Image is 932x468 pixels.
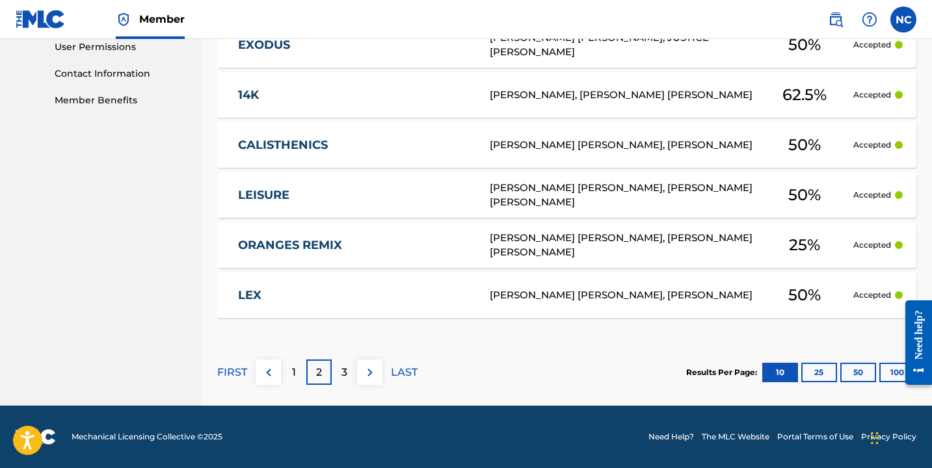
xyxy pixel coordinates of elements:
p: 1 [292,365,296,380]
button: 10 [762,363,798,382]
img: Top Rightsholder [116,12,131,27]
button: 25 [801,363,837,382]
a: 14K [238,88,472,103]
p: Accepted [853,239,891,251]
div: [PERSON_NAME] [PERSON_NAME], [PERSON_NAME] [PERSON_NAME] [490,231,756,260]
a: Need Help? [648,431,694,443]
span: 50 % [788,133,821,157]
p: Accepted [853,139,891,151]
a: EXODUS [238,38,472,53]
p: 2 [316,365,322,380]
span: 50 % [788,283,821,307]
img: help [862,12,877,27]
a: User Permissions [55,40,186,54]
img: left [261,365,276,380]
button: 50 [840,363,876,382]
img: search [828,12,844,27]
p: Accepted [853,89,891,101]
a: ORANGES REMIX [238,238,472,253]
img: logo [16,429,56,445]
iframe: Chat Widget [867,406,932,468]
div: [PERSON_NAME] [PERSON_NAME], [PERSON_NAME] [490,138,756,153]
a: Privacy Policy [861,431,916,443]
span: Member [139,12,185,27]
div: [PERSON_NAME], [PERSON_NAME] [PERSON_NAME] [490,88,756,103]
a: LEX [238,288,472,303]
a: Portal Terms of Use [777,431,853,443]
span: 50 % [788,33,821,57]
p: 3 [341,365,347,380]
p: Accepted [853,289,891,301]
a: Contact Information [55,67,186,81]
p: Accepted [853,39,891,51]
a: LEISURE [238,188,472,203]
img: right [362,365,378,380]
a: Member Benefits [55,94,186,107]
button: 100 [879,363,915,382]
iframe: Resource Center [896,291,932,395]
div: [PERSON_NAME] [PERSON_NAME], [PERSON_NAME] [490,288,756,303]
div: Help [857,6,883,32]
a: Public Search [823,6,849,32]
div: Drag [871,419,879,458]
p: FIRST [217,365,247,380]
p: Accepted [853,189,891,201]
span: Mechanical Licensing Collective © 2025 [72,431,222,443]
span: 62.5 % [782,83,827,107]
div: [PERSON_NAME] [PERSON_NAME], JUSTICE [PERSON_NAME] [490,31,756,60]
a: CALISTHENICS [238,138,472,153]
p: Results Per Page: [686,367,760,378]
div: [PERSON_NAME] [PERSON_NAME], [PERSON_NAME] [PERSON_NAME] [490,181,756,210]
a: The MLC Website [702,431,769,443]
p: LAST [391,365,418,380]
div: User Menu [890,6,916,32]
span: 50 % [788,183,821,207]
span: 25 % [789,233,820,257]
img: MLC Logo [16,10,66,29]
